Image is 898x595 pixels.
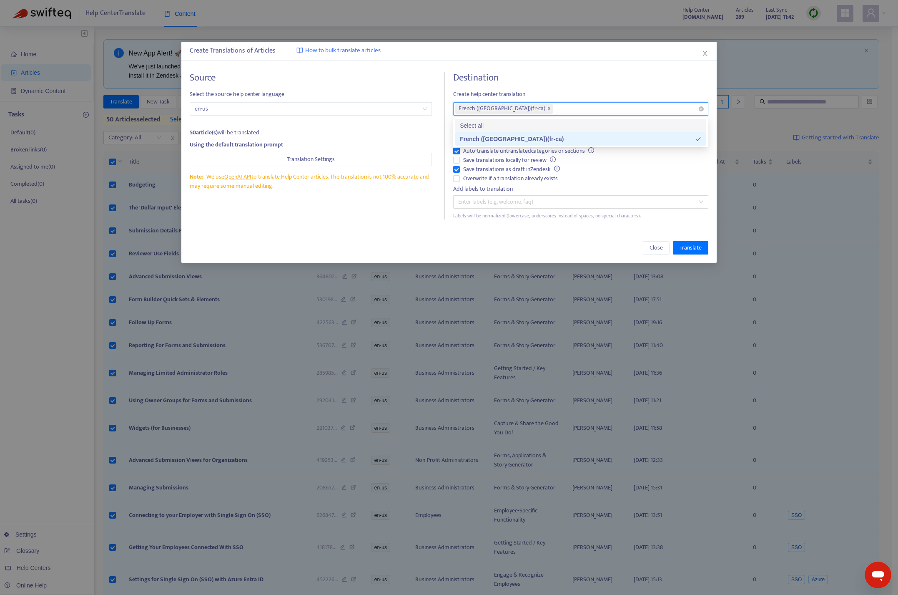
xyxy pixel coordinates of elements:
[460,134,695,144] div: French ([GEOGRAPHIC_DATA]) ( fr-ca )
[459,104,545,114] span: French ([GEOGRAPHIC_DATA]) ( fr-ca )
[650,243,663,252] span: Close
[643,241,670,255] button: Close
[296,46,381,55] a: How to bulk translate articles
[190,46,708,56] div: Create Translations of Articles
[190,90,432,99] span: Select the source help center language
[455,119,706,132] div: Select all
[287,155,335,164] span: Translation Settings
[190,172,203,182] span: Note:
[190,72,432,83] h4: Source
[680,243,702,252] span: Translate
[453,212,708,220] div: Labels will be normalized (lowercase, underscores instead of spaces, no special characters).
[453,72,708,83] h4: Destination
[460,146,597,156] span: Auto-translate untranslated categories or sections
[296,47,303,54] img: image-link
[460,165,563,174] span: Save translations as draft in Zendesk
[190,172,432,191] div: We use to translate Help Center articles. The translation is not 100% accurate and may require so...
[673,241,708,255] button: Translate
[700,49,710,58] button: Close
[588,147,594,153] span: info-circle
[460,174,561,183] span: Overwrite if a translation already exists
[190,140,432,149] div: Using the default translation prompt
[453,90,708,99] span: Create help center translation
[305,46,381,55] span: How to bulk translate articles
[460,156,559,165] span: Save translations locally for review
[190,128,218,137] strong: 50 article(s)
[550,156,556,162] span: info-circle
[190,128,432,137] div: will be translated
[699,106,704,111] span: close-circle
[695,136,701,142] span: check
[460,121,701,130] div: Select all
[547,106,551,111] span: close
[195,103,427,115] span: en-us
[453,184,708,194] div: Add labels to translation
[865,562,891,588] iframe: Button to launch messaging window
[190,153,432,166] button: Translation Settings
[224,172,251,182] a: OpenAI API
[702,50,708,57] span: close
[554,166,560,171] span: info-circle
